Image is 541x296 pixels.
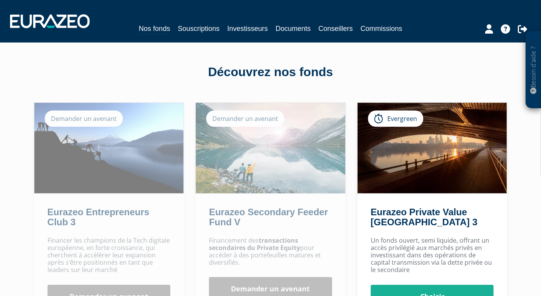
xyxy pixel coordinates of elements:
[45,111,123,127] div: Demander un avenant
[209,237,332,267] p: Financement des pour accéder à des portefeuilles matures et diversifiés.
[139,23,170,35] a: Nos fonds
[276,23,311,34] a: Documents
[47,237,171,274] p: Financer les champions de la Tech digitale européenne, en forte croissance, qui cherchent à accél...
[371,207,477,227] a: Eurazeo Private Value [GEOGRAPHIC_DATA] 3
[319,23,353,34] a: Conseillers
[34,103,184,193] img: Eurazeo Entrepreneurs Club 3
[10,14,90,28] img: 1732889491-logotype_eurazeo_blanc_rvb.png
[529,35,538,105] p: Besoin d'aide ?
[196,103,345,193] img: Eurazeo Secondary Feeder Fund V
[361,23,402,34] a: Commissions
[368,111,423,127] div: Evergreen
[227,23,268,34] a: Investisseurs
[206,111,284,127] div: Demander un avenant
[209,207,328,227] a: Eurazeo Secondary Feeder Fund V
[47,207,149,227] a: Eurazeo Entrepreneurs Club 3
[178,23,219,34] a: Souscriptions
[358,103,507,193] img: Eurazeo Private Value Europe 3
[51,63,491,81] div: Découvrez nos fonds
[209,236,300,252] strong: transactions secondaires du Private Equity
[371,237,494,274] p: Un fonds ouvert, semi liquide, offrant un accès privilégié aux marchés privés en investissant dan...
